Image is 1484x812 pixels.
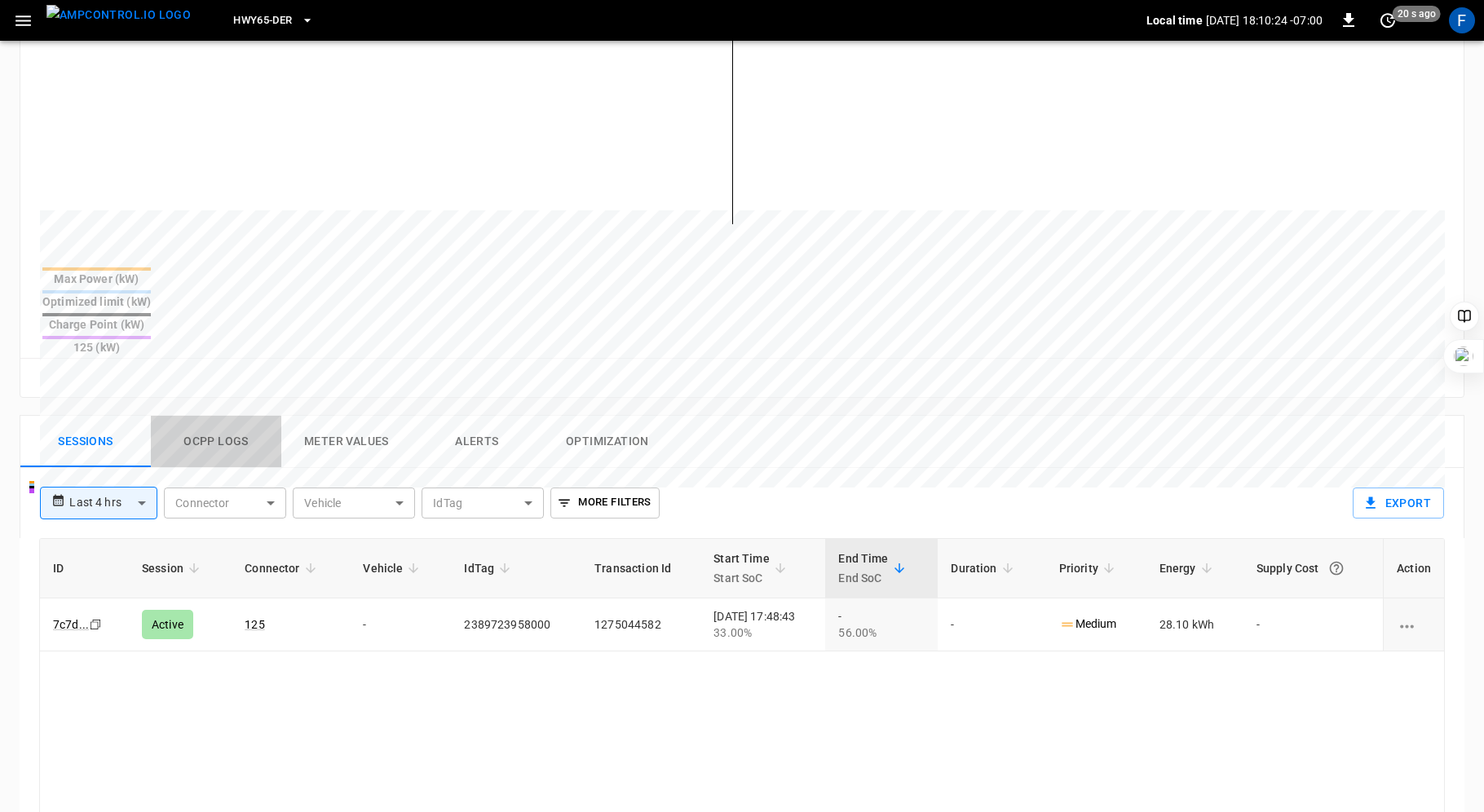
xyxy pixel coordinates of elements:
span: Duration [951,558,1018,578]
span: Session [142,558,205,578]
button: Export [1353,488,1444,519]
button: HWY65-DER [227,5,320,37]
span: End TimeEnd SoC [838,549,909,588]
p: Local time [1146,12,1203,29]
span: HWY65-DER [233,11,292,30]
span: Priority [1059,558,1120,578]
span: Vehicle [363,558,424,578]
button: Optimization [542,416,673,468]
button: Sessions [20,416,151,468]
p: End SoC [838,568,888,588]
button: The cost of your charging session based on your supply rates [1322,554,1351,583]
div: End Time [838,549,888,588]
span: Connector [245,558,320,578]
button: set refresh interval [1375,7,1401,33]
div: profile-icon [1449,7,1475,33]
span: IdTag [464,558,515,578]
img: ampcontrol.io logo [46,5,191,25]
span: Energy [1159,558,1217,578]
div: Start Time [713,549,770,588]
button: Ocpp logs [151,416,281,468]
span: Start TimeStart SoC [713,549,791,588]
button: More Filters [550,488,659,519]
p: [DATE] 18:10:24 -07:00 [1206,12,1323,29]
th: Action [1383,539,1444,598]
button: Alerts [412,416,542,468]
table: sessions table [40,539,1444,651]
div: charging session options [1397,616,1431,633]
th: ID [40,539,129,598]
div: Last 4 hrs [69,488,157,519]
div: Supply Cost [1257,554,1370,583]
p: Start SoC [713,568,770,588]
span: 20 s ago [1393,6,1441,22]
th: Transaction Id [581,539,700,598]
button: Meter Values [281,416,412,468]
